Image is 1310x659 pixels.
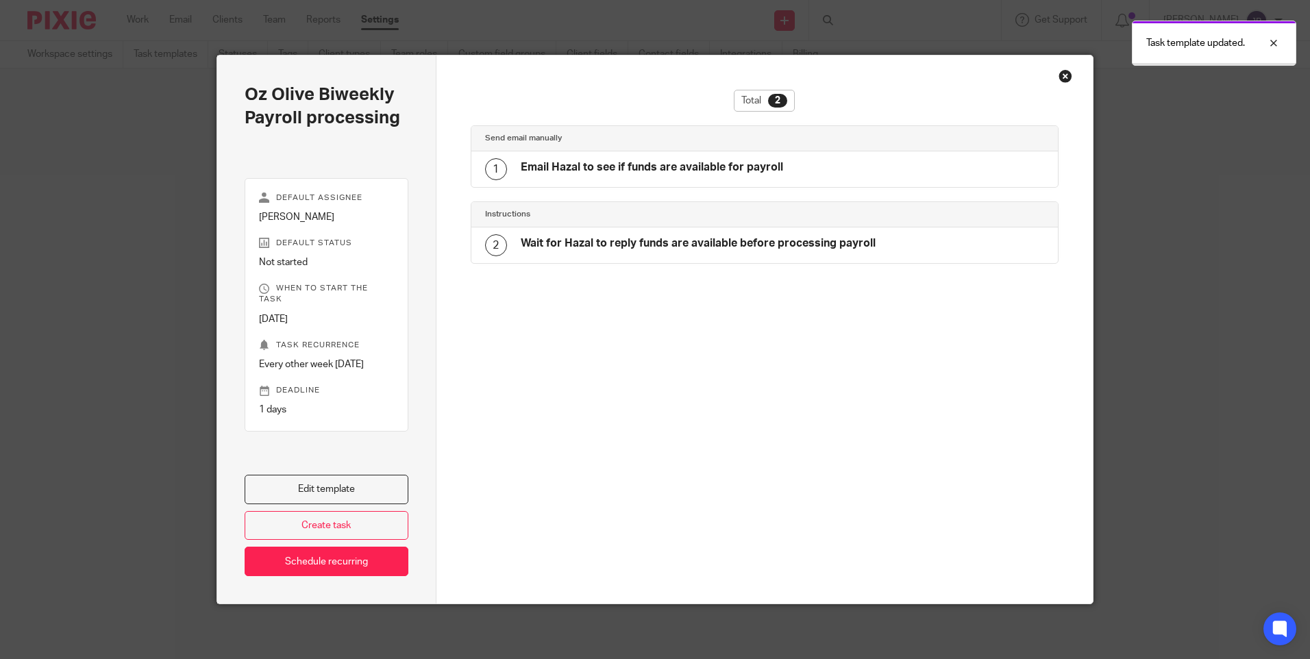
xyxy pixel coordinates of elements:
p: Default assignee [259,192,394,203]
h2: Oz Olive Biweekly Payroll processing [245,83,408,130]
a: Schedule recurring [245,547,408,576]
div: Close this dialog window [1059,69,1072,83]
p: 1 days [259,403,394,416]
div: 2 [768,94,787,108]
p: Task template updated. [1146,36,1245,50]
p: Default status [259,238,394,249]
h4: Wait for Hazal to reply funds are available before processing payroll [521,236,876,251]
p: Not started [259,256,394,269]
p: Deadline [259,385,394,396]
div: 2 [485,234,507,256]
p: [DATE] [259,312,394,326]
p: When to start the task [259,283,394,305]
a: Create task [245,511,408,540]
h4: Send email manually [485,133,765,144]
p: Task recurrence [259,340,394,351]
div: Total [734,90,795,112]
p: Every other week [DATE] [259,358,394,371]
div: 1 [485,158,507,180]
p: [PERSON_NAME] [259,210,394,224]
h4: Email Hazal to see if funds are available for payroll [521,160,783,175]
h4: Instructions [485,209,765,220]
a: Edit template [245,475,408,504]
